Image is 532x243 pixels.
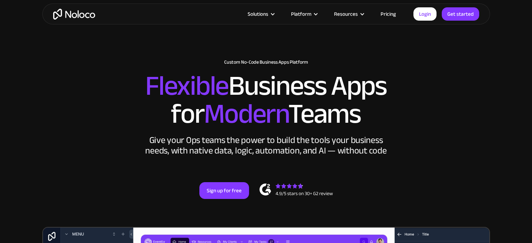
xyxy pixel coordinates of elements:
[291,9,311,19] div: Platform
[145,60,228,112] span: Flexible
[199,182,249,199] a: Sign up for free
[334,9,358,19] div: Resources
[144,135,389,156] div: Give your Ops teams the power to build the tools your business needs, with native data, logic, au...
[282,9,325,19] div: Platform
[325,9,372,19] div: Resources
[204,88,288,140] span: Modern
[413,7,437,21] a: Login
[239,9,282,19] div: Solutions
[49,72,483,128] h2: Business Apps for Teams
[248,9,268,19] div: Solutions
[49,59,483,65] h1: Custom No-Code Business Apps Platform
[442,7,479,21] a: Get started
[372,9,405,19] a: Pricing
[53,9,95,20] a: home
